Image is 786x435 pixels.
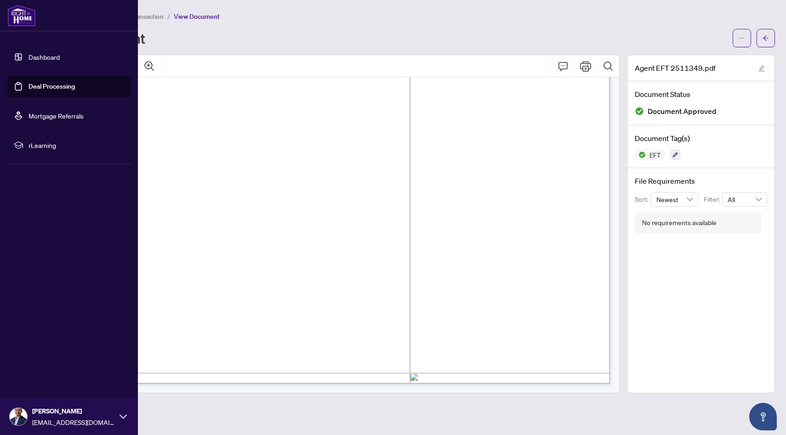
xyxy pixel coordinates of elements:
img: Status Icon [635,149,646,160]
a: Dashboard [28,53,60,61]
span: rLearning [28,140,124,150]
span: Agent EFT 2511349.pdf [635,62,716,73]
span: View Transaction [114,12,164,21]
img: Profile Icon [10,408,27,425]
h4: Document Status [635,89,767,100]
span: [PERSON_NAME] [32,406,115,416]
h4: Document Tag(s) [635,133,767,144]
span: Newest [656,192,693,206]
div: No requirements available [642,218,717,228]
p: Filter: [704,194,722,204]
span: edit [758,65,765,72]
span: [EMAIL_ADDRESS][DOMAIN_NAME] [32,417,115,427]
h4: File Requirements [635,175,767,186]
span: arrow-left [763,35,769,41]
span: All [728,192,762,206]
span: EFT [646,152,665,158]
span: View Document [174,12,220,21]
p: Sort: [635,194,651,204]
img: Document Status [635,107,644,116]
li: / [167,11,170,22]
span: ellipsis [739,35,745,41]
img: logo [7,5,36,27]
button: Open asap [749,403,777,430]
a: Deal Processing [28,82,75,90]
a: Mortgage Referrals [28,112,84,120]
span: Document Approved [648,105,717,118]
